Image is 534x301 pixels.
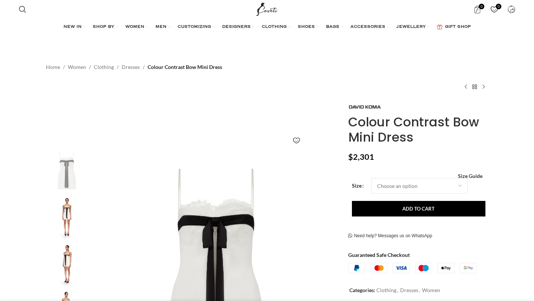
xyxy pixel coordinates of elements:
[437,24,442,29] img: GiftBag
[125,20,148,34] a: WOMEN
[326,20,343,34] a: BAGS
[487,2,502,17] a: 0
[479,4,484,9] span: 0
[68,63,86,71] a: Women
[348,152,374,162] bdi: 2,301
[348,233,432,239] a: Need help? Messages us on WhatsApp
[400,287,418,293] a: Dresses
[94,63,114,71] a: Clothing
[352,182,364,190] label: Size
[348,115,488,145] h1: Colour Contrast Bow Mini Dress
[487,2,502,17] div: My Wishlist
[376,287,396,293] a: Clothing
[422,287,440,293] a: Women
[348,105,382,109] img: David Koma
[469,2,485,17] a: 0
[496,4,501,9] span: 0
[178,20,215,34] a: CUSTOMIZING
[350,24,385,30] span: ACCESSORIES
[352,201,485,216] button: Add to cart
[445,24,471,30] span: GIFT SHOP
[44,149,89,192] img: David Koma Colour Contrast Bow Mini Dress
[396,20,429,34] a: JEWELLERY
[222,20,254,34] a: DESIGNERS
[122,63,140,71] a: Dresses
[255,6,280,12] a: Site logo
[461,82,470,91] a: Previous product
[348,263,477,273] img: guaranteed-safe-checkout-bordered.j
[125,24,144,30] span: WOMEN
[155,20,170,34] a: MEN
[46,63,222,71] nav: Breadcrumb
[155,24,167,30] span: MEN
[44,242,89,286] img: David Koma dresses
[348,152,353,162] span: $
[298,20,319,34] a: SHOES
[93,24,114,30] span: SHOP BY
[44,196,89,239] img: David Koma dress
[437,20,471,34] a: GIFT SHOP
[15,2,30,17] a: Search
[326,24,339,30] span: BAGS
[349,287,375,293] span: Categories:
[63,24,82,30] span: NEW IN
[262,20,290,34] a: CLOTHING
[262,24,287,30] span: CLOTHING
[396,24,426,30] span: JEWELLERY
[93,20,118,34] a: SHOP BY
[397,286,398,294] span: ,
[63,20,85,34] a: NEW IN
[419,286,420,294] span: ,
[46,63,60,71] a: Home
[350,20,389,34] a: ACCESSORIES
[148,63,222,71] span: Colour Contrast Bow Mini Dress
[348,252,410,258] strong: Guaranteed Safe Checkout
[479,82,488,91] a: Next product
[178,24,211,30] span: CUSTOMIZING
[222,24,251,30] span: DESIGNERS
[15,20,519,34] div: Main navigation
[298,24,315,30] span: SHOES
